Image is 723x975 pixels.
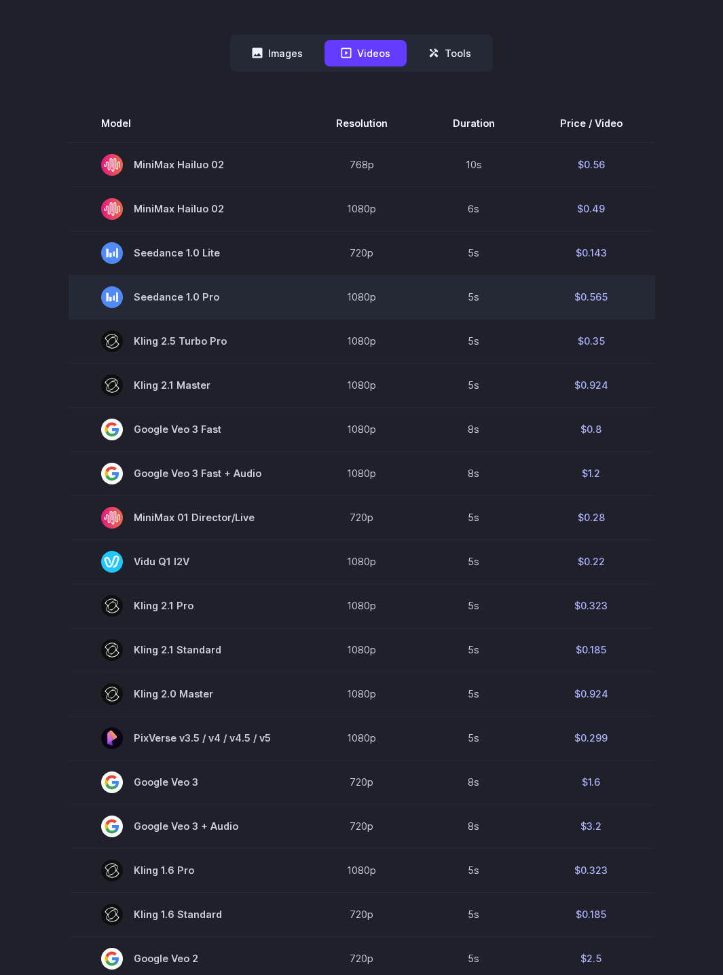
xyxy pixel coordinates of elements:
[303,760,420,804] td: 720p
[303,539,420,584] td: 1080p
[303,319,420,363] td: 1080p
[420,716,527,760] td: 5s
[69,104,303,142] th: Model
[527,760,655,804] td: $1.6
[527,804,655,848] td: $3.2
[101,419,271,440] span: Google Veo 3 Fast
[420,104,527,142] th: Duration
[420,451,527,495] td: 8s
[101,683,271,705] span: Kling 2.0 Master
[420,142,527,187] td: 10s
[101,639,271,661] span: Kling 2.1 Standard
[101,860,271,881] span: Kling 1.6 Pro
[101,286,271,308] span: Seedance 1.0 Pro
[303,672,420,716] td: 1080p
[527,848,655,892] td: $0.323
[303,628,420,672] td: 1080p
[325,40,407,66] button: Videos
[527,275,655,319] td: $0.565
[303,407,420,451] td: 1080p
[101,595,271,617] span: Kling 2.1 Pro
[420,495,527,539] td: 5s
[420,363,527,407] td: 5s
[527,716,655,760] td: $0.299
[420,804,527,848] td: 8s
[101,330,271,352] span: Kling 2.5 Turbo Pro
[420,628,527,672] td: 5s
[101,816,271,837] span: Google Veo 3 + Audio
[101,904,271,925] span: Kling 1.6 Standard
[527,628,655,672] td: $0.185
[527,892,655,936] td: $0.185
[412,40,487,66] button: Tools
[303,892,420,936] td: 720p
[303,231,420,275] td: 720p
[527,584,655,628] td: $0.323
[101,198,271,220] span: MiniMax Hailuo 02
[303,363,420,407] td: 1080p
[527,231,655,275] td: $0.143
[303,187,420,231] td: 1080p
[101,507,271,529] span: MiniMax 01 Director/Live
[101,154,271,176] span: MiniMax Hailuo 02
[527,407,655,451] td: $0.8
[420,672,527,716] td: 5s
[303,275,420,319] td: 1080p
[527,495,655,539] td: $0.28
[303,142,420,187] td: 768p
[527,187,655,231] td: $0.49
[303,104,420,142] th: Resolution
[101,727,271,749] span: PixVerse v3.5 / v4 / v4.5 / v5
[420,539,527,584] td: 5s
[527,142,655,187] td: $0.56
[420,848,527,892] td: 5s
[527,539,655,584] td: $0.22
[420,584,527,628] td: 5s
[527,451,655,495] td: $1.2
[527,104,655,142] th: Price / Video
[303,451,420,495] td: 1080p
[420,231,527,275] td: 5s
[420,760,527,804] td: 8s
[236,40,319,66] button: Images
[101,463,271,484] span: Google Veo 3 Fast + Audio
[527,672,655,716] td: $0.924
[101,948,271,970] span: Google Veo 2
[303,584,420,628] td: 1080p
[303,716,420,760] td: 1080p
[303,848,420,892] td: 1080p
[420,319,527,363] td: 5s
[303,495,420,539] td: 720p
[101,771,271,793] span: Google Veo 3
[527,319,655,363] td: $0.35
[420,892,527,936] td: 5s
[101,551,271,573] span: Vidu Q1 I2V
[420,275,527,319] td: 5s
[101,375,271,396] span: Kling 2.1 Master
[527,363,655,407] td: $0.924
[420,407,527,451] td: 8s
[303,804,420,848] td: 720p
[101,242,271,264] span: Seedance 1.0 Lite
[420,187,527,231] td: 6s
